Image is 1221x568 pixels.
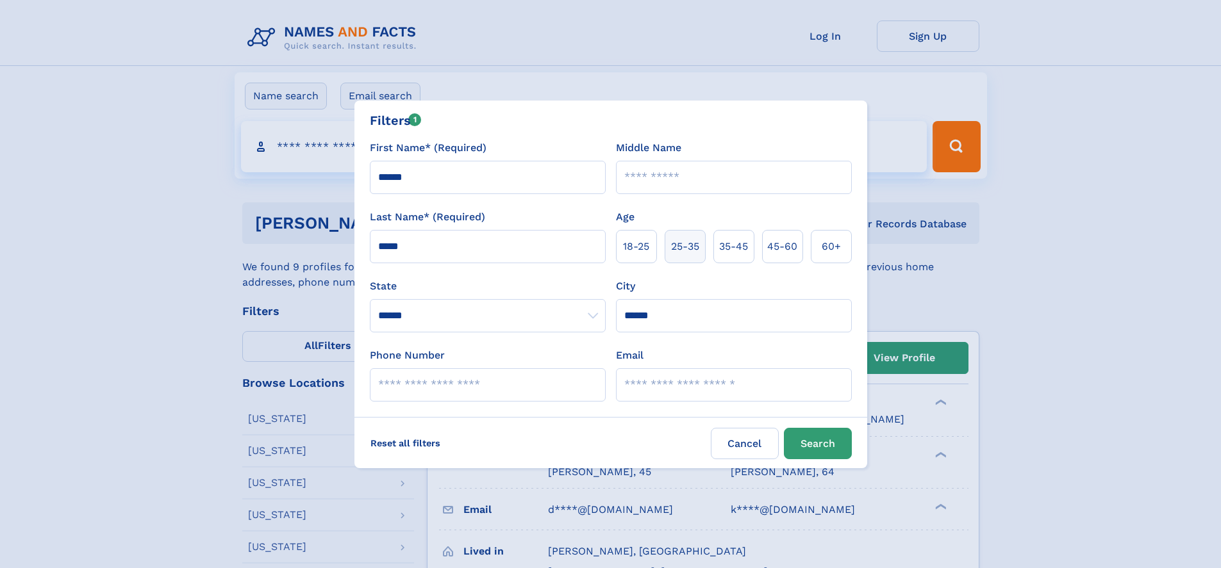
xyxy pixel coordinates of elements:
label: Age [616,209,635,225]
label: City [616,279,635,294]
label: First Name* (Required) [370,140,486,156]
span: 35‑45 [719,239,748,254]
span: 45‑60 [767,239,797,254]
span: 25‑35 [671,239,699,254]
label: Email [616,348,644,363]
span: 18‑25 [623,239,649,254]
label: State [370,279,606,294]
label: Cancel [711,428,779,459]
label: Last Name* (Required) [370,209,485,225]
button: Search [784,428,852,459]
label: Phone Number [370,348,445,363]
label: Middle Name [616,140,681,156]
span: 60+ [822,239,841,254]
label: Reset all filters [362,428,449,458]
div: Filters [370,111,422,130]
